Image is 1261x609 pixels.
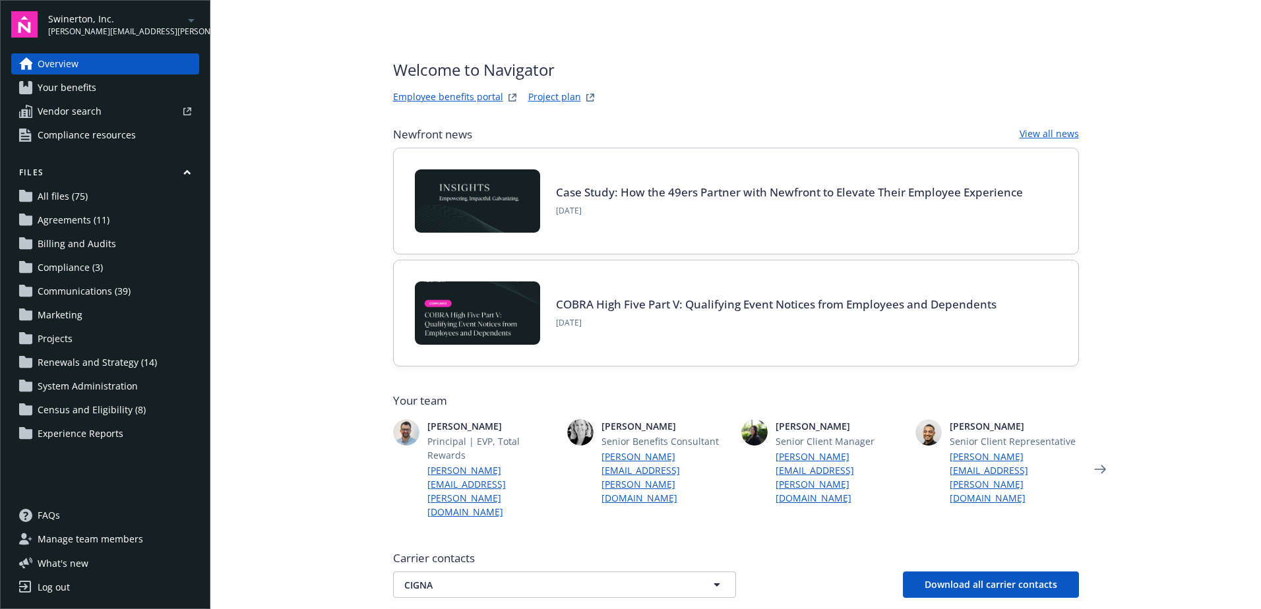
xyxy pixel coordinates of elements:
[38,210,109,231] span: Agreements (11)
[11,167,199,183] button: Files
[776,419,905,433] span: [PERSON_NAME]
[950,419,1079,433] span: [PERSON_NAME]
[11,257,199,278] a: Compliance (3)
[38,577,70,598] div: Log out
[393,419,419,446] img: photo
[11,77,199,98] a: Your benefits
[38,304,82,326] span: Marketing
[415,281,540,345] img: BLOG-Card Image - Compliance - COBRA High Five Pt 5 - 09-11-25.jpg
[11,281,199,302] a: Communications (39)
[38,53,78,74] span: Overview
[38,505,60,526] span: FAQs
[11,376,199,397] a: System Administration
[11,210,199,231] a: Agreements (11)
[11,529,199,550] a: Manage team members
[11,556,109,570] button: What's new
[556,297,997,312] a: COBRA High Five Part V: Qualifying Event Notices from Employees and Dependents
[48,11,199,38] button: Swinerton, Inc.[PERSON_NAME][EMAIL_ADDRESS][PERSON_NAME][DOMAIN_NAME]arrowDropDown
[38,125,136,146] span: Compliance resources
[776,434,905,448] span: Senior Client Manager
[925,578,1057,591] span: Download all carrier contacts
[393,550,1079,566] span: Carrier contacts
[38,233,116,254] span: Billing and Audits
[505,90,520,105] a: striveWebsite
[556,205,1023,217] span: [DATE]
[11,505,199,526] a: FAQs
[601,449,731,505] a: [PERSON_NAME][EMAIL_ADDRESS][PERSON_NAME][DOMAIN_NAME]
[11,399,199,420] a: Census and Eligibility (8)
[11,233,199,254] a: Billing and Audits
[1090,459,1111,480] a: Next
[393,571,736,598] button: CIGNA
[38,556,88,570] span: What ' s new
[38,376,138,397] span: System Administration
[38,328,73,349] span: Projects
[415,169,540,233] img: Card Image - INSIGHTS copy.png
[38,399,146,420] span: Census and Eligibility (8)
[404,578,679,592] span: CIGNA
[393,90,503,105] a: Employee benefits portal
[950,434,1079,448] span: Senior Client Representative
[38,352,157,373] span: Renewals and Strategy (14)
[38,257,103,278] span: Compliance (3)
[38,101,102,122] span: Vendor search
[38,77,96,98] span: Your benefits
[38,529,143,550] span: Manage team members
[11,304,199,326] a: Marketing
[11,101,199,122] a: Vendor search
[556,185,1023,200] a: Case Study: How the 49ers Partner with Newfront to Elevate Their Employee Experience
[393,127,472,142] span: Newfront news
[427,419,557,433] span: [PERSON_NAME]
[48,26,183,38] span: [PERSON_NAME][EMAIL_ADDRESS][PERSON_NAME][DOMAIN_NAME]
[48,12,183,26] span: Swinerton, Inc.
[11,328,199,349] a: Projects
[11,11,38,38] img: navigator-logo.svg
[950,449,1079,505] a: [PERSON_NAME][EMAIL_ADDRESS][PERSON_NAME][DOMAIN_NAME]
[11,352,199,373] a: Renewals and Strategy (14)
[556,317,997,329] span: [DATE]
[1020,127,1079,142] a: View all news
[427,463,557,519] a: [PERSON_NAME][EMAIL_ADDRESS][PERSON_NAME][DOMAIN_NAME]
[38,186,88,207] span: All files (75)
[582,90,598,105] a: projectPlanWebsite
[393,393,1079,409] span: Your team
[393,58,598,82] span: Welcome to Navigator
[915,419,942,446] img: photo
[601,434,731,448] span: Senior Benefits Consultant
[567,419,594,446] img: photo
[903,571,1079,598] button: Download all carrier contacts
[528,90,581,105] a: Project plan
[11,186,199,207] a: All files (75)
[601,419,731,433] span: [PERSON_NAME]
[741,419,768,446] img: photo
[38,281,131,302] span: Communications (39)
[183,12,199,28] a: arrowDropDown
[427,434,557,462] span: Principal | EVP, Total Rewards
[11,125,199,146] a: Compliance resources
[776,449,905,505] a: [PERSON_NAME][EMAIL_ADDRESS][PERSON_NAME][DOMAIN_NAME]
[38,423,123,444] span: Experience Reports
[11,53,199,74] a: Overview
[11,423,199,444] a: Experience Reports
